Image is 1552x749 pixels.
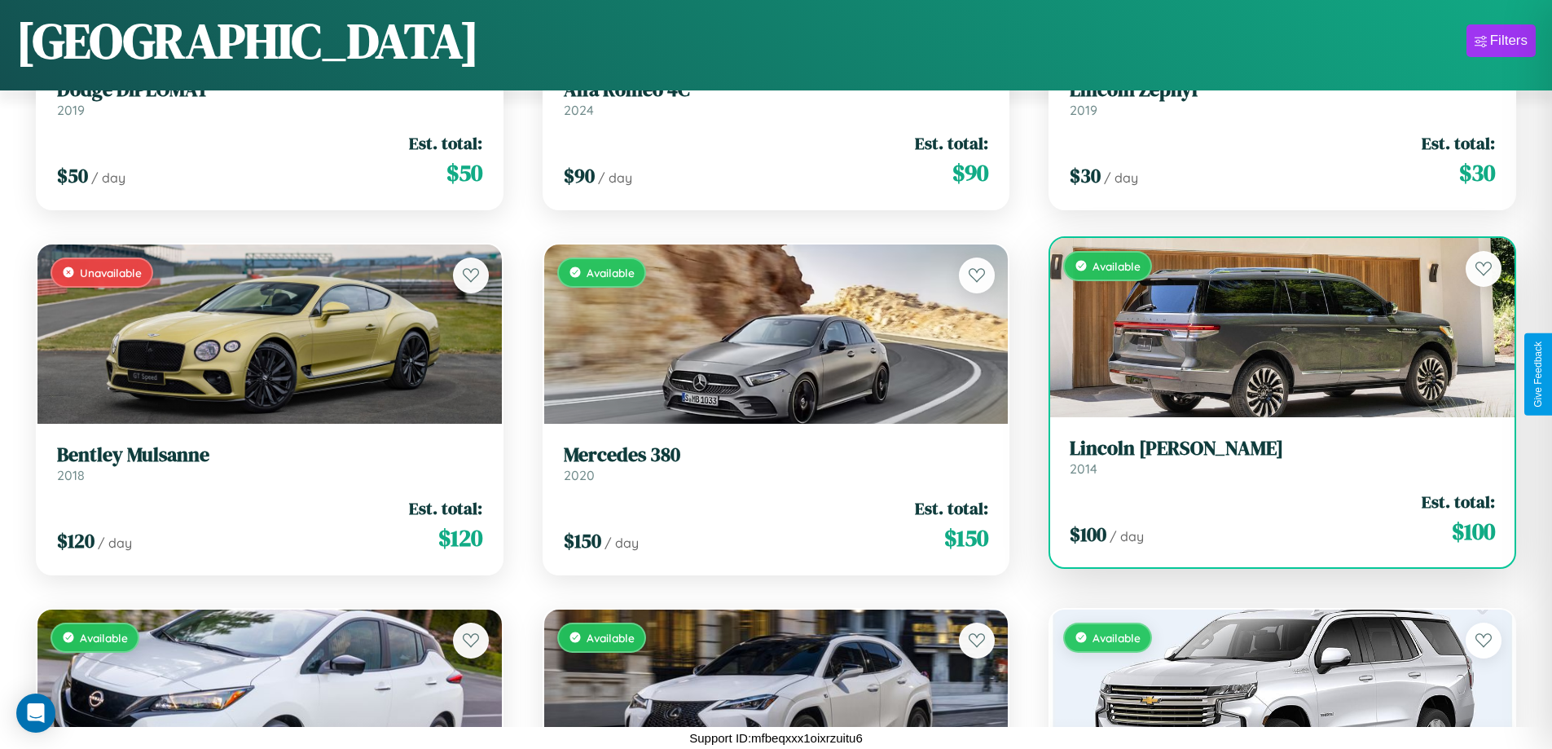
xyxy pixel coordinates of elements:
[1459,156,1495,189] span: $ 30
[1093,631,1141,645] span: Available
[605,535,639,551] span: / day
[80,266,142,280] span: Unavailable
[915,131,988,155] span: Est. total:
[564,467,595,483] span: 2020
[80,631,128,645] span: Available
[1422,490,1495,513] span: Est. total:
[564,162,595,189] span: $ 90
[1093,259,1141,273] span: Available
[1452,515,1495,548] span: $ 100
[98,535,132,551] span: / day
[409,131,482,155] span: Est. total:
[57,443,482,483] a: Bentley Mulsanne2018
[1532,341,1544,408] div: Give Feedback
[1466,24,1536,57] button: Filters
[1070,78,1495,118] a: Lincoln Zephyr2019
[1070,78,1495,102] h3: Lincoln Zephyr
[57,443,482,467] h3: Bentley Mulsanne
[564,78,989,118] a: Alfa Romeo 4C2024
[587,631,635,645] span: Available
[564,443,989,467] h3: Mercedes 380
[1070,162,1101,189] span: $ 30
[1070,460,1097,477] span: 2014
[409,496,482,520] span: Est. total:
[57,527,95,554] span: $ 120
[57,102,85,118] span: 2019
[564,78,989,102] h3: Alfa Romeo 4C
[587,266,635,280] span: Available
[57,78,482,118] a: Dodge DIPLOMAT2019
[446,156,482,189] span: $ 50
[1104,170,1138,186] span: / day
[952,156,988,189] span: $ 90
[915,496,988,520] span: Est. total:
[57,467,85,483] span: 2018
[438,522,482,554] span: $ 120
[1110,528,1144,544] span: / day
[564,102,594,118] span: 2024
[944,522,988,554] span: $ 150
[1422,131,1495,155] span: Est. total:
[16,694,55,733] div: Open Intercom Messenger
[1070,521,1106,548] span: $ 100
[57,162,88,189] span: $ 50
[564,443,989,483] a: Mercedes 3802020
[689,727,863,749] p: Support ID: mfbeqxxx1oixrzuitu6
[1070,437,1495,477] a: Lincoln [PERSON_NAME]2014
[564,527,601,554] span: $ 150
[16,7,479,74] h1: [GEOGRAPHIC_DATA]
[1490,33,1528,49] div: Filters
[91,170,125,186] span: / day
[1070,437,1495,460] h3: Lincoln [PERSON_NAME]
[598,170,632,186] span: / day
[57,78,482,102] h3: Dodge DIPLOMAT
[1070,102,1097,118] span: 2019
